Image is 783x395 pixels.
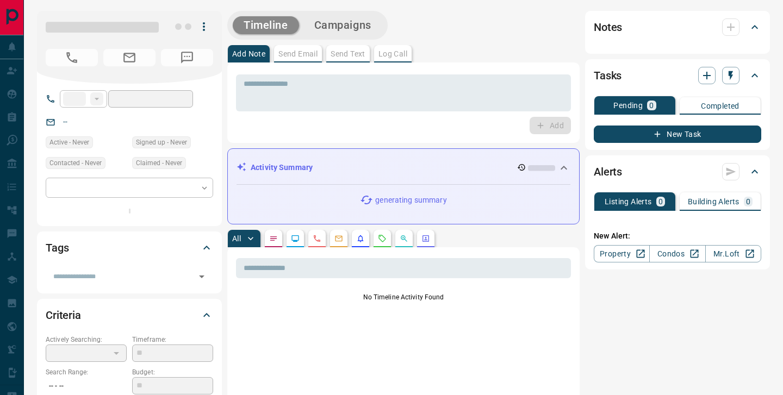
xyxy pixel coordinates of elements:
svg: Calls [313,234,321,243]
a: Mr.Loft [705,245,761,262]
div: Tasks [594,62,761,89]
button: New Task [594,126,761,143]
span: No Number [161,49,213,66]
div: Activity Summary [237,158,570,178]
span: No Email [103,49,156,66]
a: Condos [649,245,705,262]
p: generating summary [375,195,446,206]
p: Activity Summary [251,162,313,173]
p: All [232,235,241,242]
p: Search Range: [46,367,127,377]
svg: Agent Actions [421,234,430,243]
p: 0 [746,198,750,205]
span: Signed up - Never [136,137,187,148]
p: -- - -- [46,377,127,395]
div: Criteria [46,302,213,328]
svg: Emails [334,234,343,243]
h2: Tasks [594,67,622,84]
p: Building Alerts [688,198,739,205]
span: Active - Never [49,137,89,148]
span: Contacted - Never [49,158,102,168]
div: Notes [594,14,761,40]
p: Timeframe: [132,335,213,344]
p: 0 [649,102,654,109]
button: Campaigns [303,16,382,34]
h2: Criteria [46,306,81,324]
span: Claimed - Never [136,158,182,168]
p: 0 [658,198,663,205]
span: No Number [46,49,98,66]
p: Completed [701,102,739,110]
p: Listing Alerts [605,198,652,205]
svg: Listing Alerts [356,234,365,243]
div: Alerts [594,159,761,185]
a: -- [63,117,67,126]
p: Actively Searching: [46,335,127,344]
p: Pending [613,102,643,109]
div: Tags [46,235,213,261]
h2: Alerts [594,163,622,180]
p: New Alert: [594,230,761,242]
button: Timeline [233,16,299,34]
svg: Lead Browsing Activity [291,234,300,243]
svg: Opportunities [400,234,408,243]
button: Open [194,269,209,284]
p: No Timeline Activity Found [236,292,571,302]
p: Add Note [232,50,265,58]
svg: Notes [269,234,278,243]
h2: Notes [594,18,622,36]
h2: Tags [46,239,69,256]
a: Property [594,245,650,262]
p: Budget: [132,367,213,377]
svg: Requests [378,234,387,243]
